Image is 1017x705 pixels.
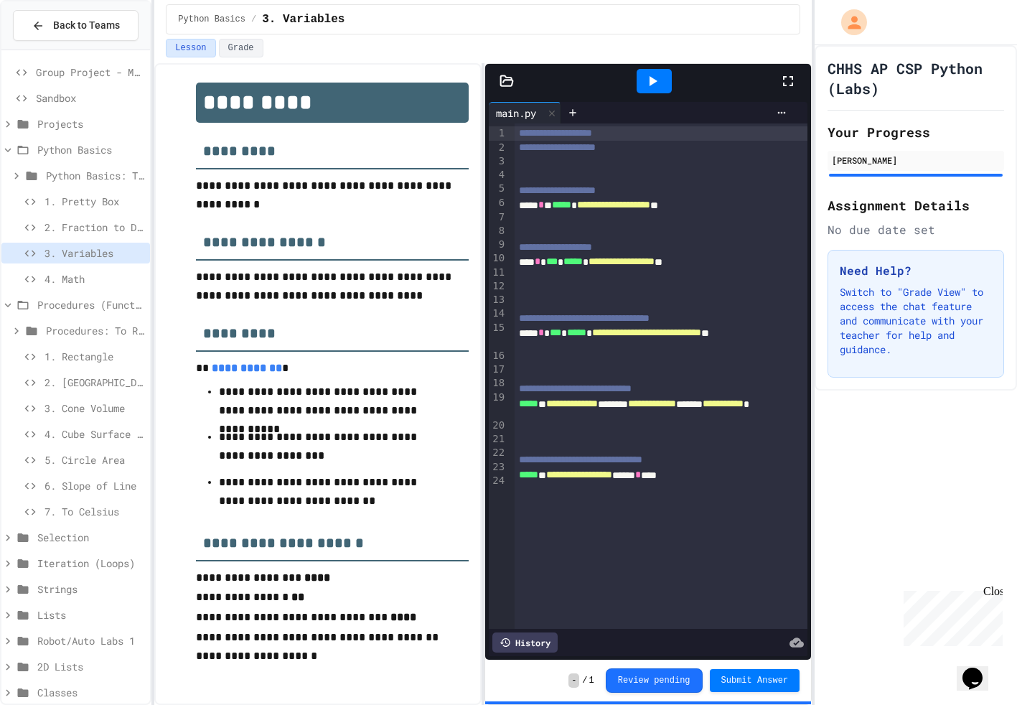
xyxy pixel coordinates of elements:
h2: Assignment Details [828,195,1004,215]
span: Python Basics [37,142,144,157]
span: 3. Variables [262,11,345,28]
div: 5 [489,182,507,196]
div: 8 [489,224,507,238]
div: 9 [489,238,507,252]
div: 18 [489,376,507,391]
span: 1 [589,675,594,686]
span: Iteration (Loops) [37,556,144,571]
span: 2. [GEOGRAPHIC_DATA] [44,375,144,390]
div: 3 [489,154,507,168]
span: 6. Slope of Line [44,478,144,493]
h1: CHHS AP CSP Python (Labs) [828,58,1004,98]
span: Classes [37,685,144,700]
div: My Account [826,6,871,39]
span: Sandbox [36,90,144,106]
span: 5. Circle Area [44,452,144,467]
span: 1. Rectangle [44,349,144,364]
button: Review pending [606,668,703,693]
div: History [492,632,558,653]
div: 7 [489,210,507,224]
span: Python Basics: To Reviews [46,168,144,183]
div: 2 [489,141,507,155]
div: 19 [489,391,507,419]
div: 17 [489,363,507,376]
div: 4 [489,168,507,182]
div: 10 [489,251,507,266]
span: Projects [37,116,144,131]
span: Selection [37,530,144,545]
span: 1. Pretty Box [44,194,144,209]
span: Submit Answer [721,675,789,686]
span: 4. Math [44,271,144,286]
div: 20 [489,419,507,432]
button: Grade [219,39,263,57]
div: 23 [489,460,507,475]
div: Chat with us now!Close [6,6,99,91]
div: 22 [489,446,507,460]
div: 16 [489,349,507,363]
span: / [582,675,587,686]
span: 4. Cube Surface Area [44,426,144,442]
div: main.py [489,102,561,123]
button: Back to Teams [13,10,139,41]
span: Procedures (Functions) [37,297,144,312]
span: Group Project - Mad Libs [36,65,144,80]
div: 24 [489,474,507,487]
button: Submit Answer [710,669,800,692]
p: Switch to "Grade View" to access the chat feature and communicate with your teacher for help and ... [840,285,992,357]
div: [PERSON_NAME] [832,154,1000,167]
iframe: chat widget [957,648,1003,691]
span: 3. Variables [44,246,144,261]
div: 12 [489,279,507,293]
div: 11 [489,266,507,279]
div: main.py [489,106,543,121]
h3: Need Help? [840,262,992,279]
div: 21 [489,432,507,446]
div: 6 [489,196,507,210]
span: Back to Teams [53,18,120,33]
span: Lists [37,607,144,622]
span: Strings [37,582,144,597]
span: 2D Lists [37,659,144,674]
button: Lesson [166,39,215,57]
span: 3. Cone Volume [44,401,144,416]
span: 7. To Celsius [44,504,144,519]
span: 2. Fraction to Decimal [44,220,144,235]
span: Python Basics [178,14,245,25]
span: Robot/Auto Labs 1 [37,633,144,648]
div: No due date set [828,221,1004,238]
div: 13 [489,293,507,307]
div: 15 [489,321,507,349]
div: 14 [489,307,507,321]
span: - [568,673,579,688]
iframe: chat widget [898,585,1003,646]
span: Procedures: To Reviews [46,323,144,338]
span: / [251,14,256,25]
div: 1 [489,126,507,141]
h2: Your Progress [828,122,1004,142]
